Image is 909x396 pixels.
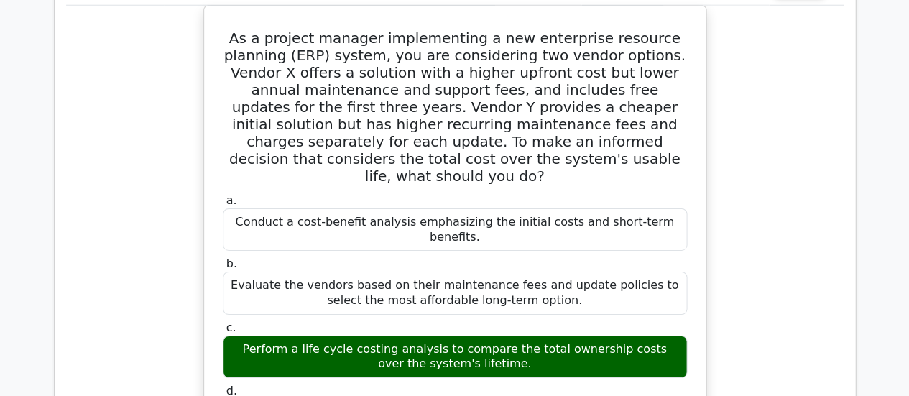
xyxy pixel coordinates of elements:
[226,257,237,270] span: b.
[223,208,687,252] div: Conduct a cost-benefit analysis emphasizing the initial costs and short-term benefits.
[223,336,687,379] div: Perform a life cycle costing analysis to compare the total ownership costs over the system's life...
[223,272,687,315] div: Evaluate the vendors based on their maintenance fees and update policies to select the most affor...
[226,321,236,334] span: c.
[226,193,237,207] span: a.
[221,29,688,185] h5: As a project manager implementing a new enterprise resource planning (ERP) system, you are consid...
